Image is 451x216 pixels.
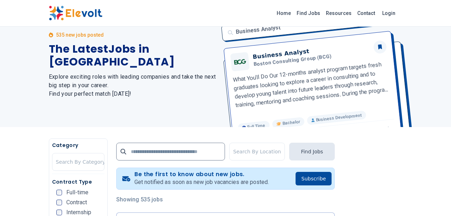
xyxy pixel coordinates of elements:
button: Subscribe [296,172,332,185]
h1: The Latest Jobs in [GEOGRAPHIC_DATA] [49,43,217,68]
p: Get notified as soon as new job vacancies are posted. [134,178,269,186]
img: Elevolt [49,6,102,21]
a: Find Jobs [294,7,323,19]
iframe: Chat Widget [415,182,451,216]
a: Contact [354,7,378,19]
a: Home [274,7,294,19]
input: Internship [56,210,62,215]
h5: Category [52,142,104,149]
h5: Contract Type [52,178,104,185]
span: Full-time [66,190,88,195]
p: 535 new jobs posted [56,31,104,38]
a: Login [378,6,400,20]
input: Contract [56,200,62,205]
a: Resources [323,7,354,19]
input: Full-time [56,190,62,195]
button: Find Jobs [289,143,335,160]
p: Showing 535 jobs [116,195,335,204]
span: Contract [66,200,87,205]
h4: Be the first to know about new jobs. [134,171,269,178]
span: Internship [66,210,91,215]
h2: Explore exciting roles with leading companies and take the next big step in your career. Find you... [49,73,217,98]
